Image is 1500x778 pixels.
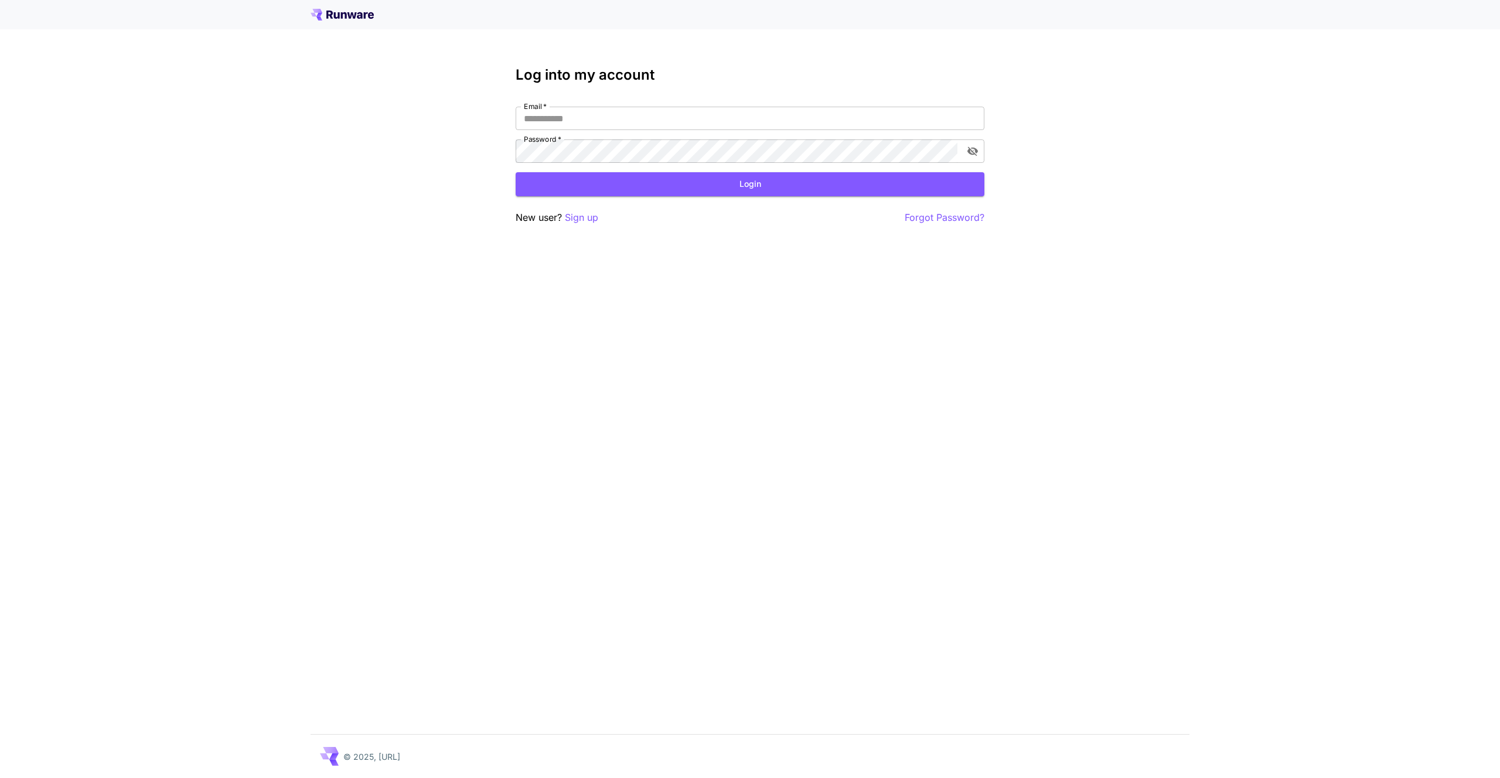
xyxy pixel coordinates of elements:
p: © 2025, [URL] [343,750,400,763]
h3: Log into my account [516,67,984,83]
p: New user? [516,210,598,225]
button: toggle password visibility [962,141,983,162]
button: Sign up [565,210,598,225]
label: Password [524,134,561,144]
button: Forgot Password? [905,210,984,225]
label: Email [524,101,547,111]
button: Login [516,172,984,196]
